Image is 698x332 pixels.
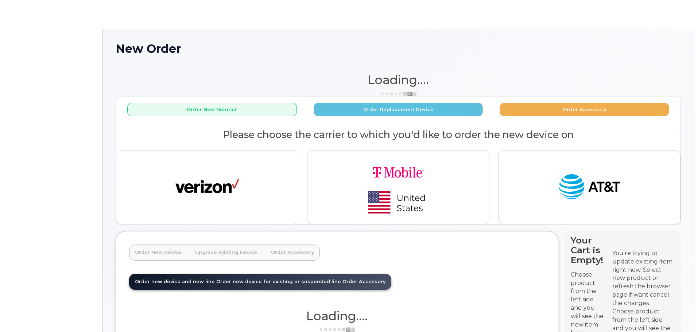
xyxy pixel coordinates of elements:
a: Order New Device [129,245,187,261]
img: ajax-loader-3a6953c30dc77f0bf724df975f13086db4f4c1262e45940f03d1251963f1bf2e.gif [380,91,416,97]
span: Order Accessory [342,279,385,284]
button: Order Accessory [500,103,669,116]
div: You're trying to update existing item right now. Select new product or refresh the browser page i... [612,249,674,308]
img: t-mobile-78392d334a420d5b7f0e63d4fa81f6287a21d394dc80d677554bb55bbab1186f.png [347,157,449,218]
a: Order Accessory [265,245,320,261]
h2: Please choose the carrier to which you'd like to order the new device on [116,129,680,140]
span: Order new device and new line [135,279,215,284]
h1: New Order [116,42,681,55]
button: Order New Number [127,103,297,116]
img: verizon-ab2890fd1dd4a6c9cf5f392cd2db4626a3dae38ee8226e09bcb5c993c4c79f81.png [175,171,239,204]
span: Order new device for existing or suspended line [216,279,341,284]
a: Upgrade Existing Device [189,245,263,261]
button: Order Replacement Device [314,103,483,116]
h4: Your Cart is Empty! [571,235,606,265]
h1: Loading.... [129,309,545,323]
img: at_t-fb3d24644a45acc70fc72cc47ce214d34099dfd970ee3ae2334e4251f9d920fd.png [558,171,621,204]
h1: Loading.... [116,73,681,86]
